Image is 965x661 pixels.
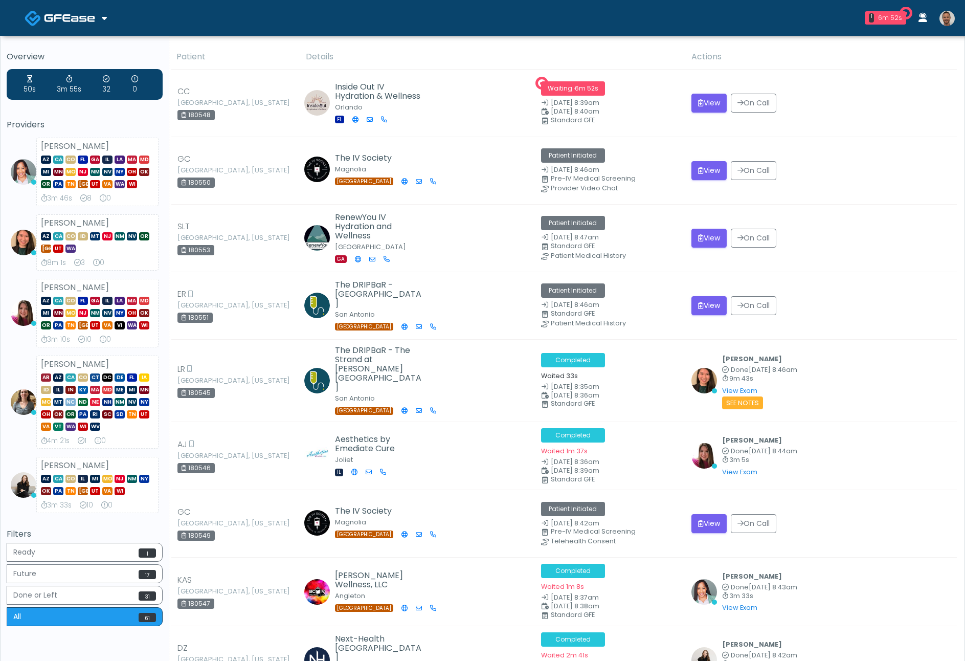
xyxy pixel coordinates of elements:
[335,531,393,538] span: [GEOGRAPHIC_DATA]
[53,373,63,382] span: AZ
[335,213,424,240] h5: RenewYou IV Hydration and Wellness
[551,391,599,400] span: [DATE] 8:36am
[78,180,88,188] span: [GEOGRAPHIC_DATA]
[41,410,51,418] span: OH
[78,309,88,317] span: NJ
[177,100,234,106] small: [GEOGRAPHIC_DATA], [US_STATE]
[41,373,51,382] span: AR
[78,297,88,305] span: FL
[65,245,76,253] span: WA
[11,472,36,498] img: Sydney Lundberg
[78,475,88,483] span: IL
[100,335,111,345] div: Extended Exams
[127,321,137,329] span: WA
[335,346,424,392] h5: The DRIPBaR - The Strand at [PERSON_NAME][GEOGRAPHIC_DATA]
[80,500,93,511] div: Exams Completed
[541,582,584,591] small: Waited 1m 8s
[115,168,125,176] span: NY
[335,571,424,589] h5: [PERSON_NAME] Wellness, LLC
[541,384,679,390] small: Date Created
[41,232,51,240] span: AZ
[335,394,375,403] small: San Antonio
[541,302,679,309] small: Date Created
[7,607,163,626] button: All61
[335,103,363,112] small: Orlando
[11,389,36,415] img: Carissa Kelly
[41,140,109,152] strong: [PERSON_NAME]
[25,10,41,27] img: Docovia
[541,392,679,399] small: Scheduled Time
[541,216,605,230] span: Patient Initiated
[41,193,72,204] div: Average Review Time
[731,447,749,455] span: Done
[731,161,776,180] button: On Call
[102,180,113,188] span: VA
[102,410,113,418] span: SC
[90,180,100,188] span: UT
[722,376,797,382] small: 9m 43s
[41,436,70,446] div: Average Review Time
[41,459,109,471] strong: [PERSON_NAME]
[551,466,599,475] span: [DATE] 8:39am
[177,85,190,98] span: CC
[139,309,149,317] span: OK
[7,543,163,562] button: Ready1
[41,398,51,406] span: MO
[41,475,51,483] span: AZ
[24,74,36,95] div: Average Wait Time
[41,258,66,268] div: Average Review Time
[685,45,957,70] th: Actions
[551,476,689,482] div: Standard GFE
[115,410,125,418] span: SD
[541,81,605,96] span: Waiting ·
[78,386,88,394] span: KY
[65,321,76,329] span: TN
[335,455,353,464] small: Joliet
[722,386,757,395] a: View Exam
[170,45,300,70] th: Patient
[95,436,106,446] div: Extended Exams
[722,457,797,464] small: 3m 5s
[127,180,137,188] span: WI
[551,382,599,391] span: [DATE] 8:35am
[177,388,215,398] div: 180545
[304,157,330,182] img: Claire Richardson
[139,156,149,164] span: MD
[7,564,163,583] button: Future17
[177,531,215,541] div: 180549
[177,363,185,376] span: LR
[551,107,599,116] span: [DATE] 8:40am
[78,321,88,329] span: [GEOGRAPHIC_DATA]
[541,564,605,578] span: Completed
[127,232,137,240] span: NV
[53,386,63,394] span: IL
[65,309,76,317] span: MO
[90,487,100,495] span: UT
[139,373,149,382] span: IA
[691,368,717,393] img: Aila Paredes
[177,221,190,233] span: SLT
[102,74,110,95] div: Exams Completed
[57,74,81,95] div: Average Review Time
[731,583,749,591] span: Done
[127,410,137,418] span: TN
[78,168,88,176] span: NJ
[115,156,125,164] span: LA
[7,52,163,61] h5: Overview
[177,302,234,309] small: [GEOGRAPHIC_DATA], [US_STATE]
[749,447,797,455] span: [DATE] 8:44am
[115,309,125,317] span: NY
[691,443,717,469] img: Megan McComy
[541,100,679,106] small: Date Created
[90,373,100,382] span: CT
[90,156,100,164] span: GA
[127,386,137,394] span: MI
[53,398,63,406] span: MT
[65,398,76,406] span: NC
[41,217,109,229] strong: [PERSON_NAME]
[551,538,689,544] div: Telehealth Consent
[90,386,100,394] span: MA
[731,365,749,374] span: Done
[541,428,605,443] span: Completed
[78,373,88,382] span: CO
